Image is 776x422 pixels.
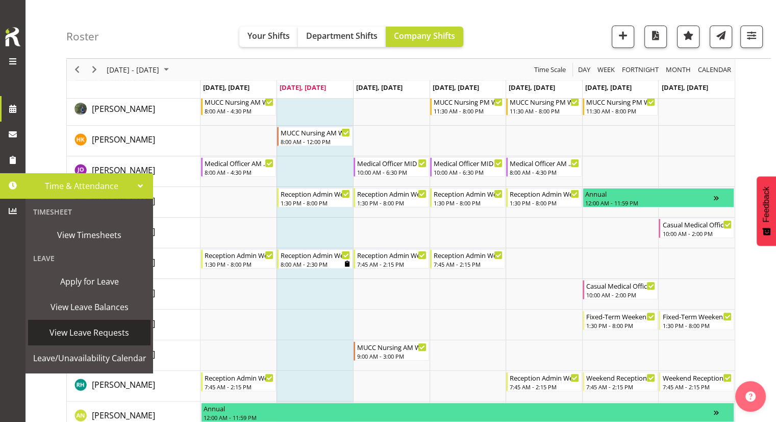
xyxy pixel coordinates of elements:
div: Medical Officer AM Weekday [510,158,579,168]
td: Hayley Keown resource [67,126,201,156]
button: September 08 - 14, 2025 [105,63,173,76]
button: Timeline Week [596,63,617,76]
span: [PERSON_NAME] [92,103,155,114]
div: Marisa Hoogenboom"s event - Casual Medical Officer Weekend Begin From Saturday, September 13, 202... [583,280,658,299]
span: [DATE], [DATE] [203,83,249,92]
div: MUCC Nursing PM Weekday [510,97,579,107]
button: Feedback - Show survey [757,176,776,246]
div: MUCC Nursing AM Weekday [281,127,350,137]
div: Megan Gander"s event - Fixed-Term Weekend Reception Begin From Sunday, September 14, 2025 at 1:30... [659,311,734,330]
span: [PERSON_NAME] [92,379,155,390]
span: [DATE], [DATE] [585,83,632,92]
div: 10:00 AM - 2:00 PM [586,291,656,299]
span: Fortnight [621,63,660,76]
div: Annual [585,189,714,199]
div: Jenny O'Donnell"s event - Medical Officer MID Weekday Begin From Wednesday, September 10, 2025 at... [354,157,429,177]
span: Your Shifts [247,30,290,41]
div: Rochelle Harris"s event - Weekend Reception Begin From Saturday, September 13, 2025 at 7:45:00 AM... [583,372,658,391]
div: MUCC Nursing PM Weekday [434,97,503,107]
div: MUCC Nursing PM Weekends [586,97,656,107]
div: Reception Admin Weekday AM [357,250,427,260]
div: Reception Admin Weekday PM [434,189,503,199]
div: Josephine Godinez"s event - Reception Admin Weekday PM Begin From Thursday, September 11, 2025 at... [430,188,506,207]
a: [PERSON_NAME] [92,133,155,146]
span: [DATE] - [DATE] [106,63,160,76]
button: Add a new shift [612,26,634,48]
span: Feedback [762,186,771,222]
span: View Leave Balances [33,299,145,315]
div: 7:45 AM - 2:15 PM [662,383,732,391]
div: Josephine Godinez"s event - Reception Admin Weekday PM Begin From Friday, September 12, 2025 at 1... [506,188,582,207]
a: Apply for Leave [28,269,151,294]
div: 11:30 AM - 8:00 PM [586,107,656,115]
span: calendar [697,63,732,76]
div: Rochelle Harris"s event - Reception Admin Weekday AM Begin From Monday, September 8, 2025 at 7:45... [201,372,277,391]
span: Day [577,63,591,76]
div: Gloria Varghese"s event - MUCC Nursing AM Weekday Begin From Monday, September 8, 2025 at 8:00:00... [201,96,277,115]
div: Luqman Mohd Jani"s event - Casual Medical Officer Weekend Begin From Sunday, September 14, 2025 a... [659,219,734,238]
button: Company Shifts [386,27,463,47]
span: [DATE], [DATE] [280,83,326,92]
button: Timeline Day [577,63,592,76]
div: Reception Admin Weekday PM [510,189,579,199]
div: Megan Gander"s event - Fixed-Term Weekend Reception Begin From Saturday, September 13, 2025 at 1:... [583,311,658,330]
img: Rosterit icon logo [3,26,23,48]
div: Jenny O'Donnell"s event - Medical Officer AM Weekday Begin From Monday, September 8, 2025 at 8:00... [201,157,277,177]
td: Jenny O'Donnell resource [67,156,201,187]
button: Next [88,63,102,76]
span: Leave/Unavailability Calendar [33,350,146,366]
div: Medical Officer AM Weekday [205,158,274,168]
a: View Leave Balances [28,294,151,320]
div: 1:30 PM - 8:00 PM [281,199,350,207]
div: Rachel Murphy"s event - MUCC Nursing AM Weekday Begin From Wednesday, September 10, 2025 at 9:00:... [354,341,429,361]
button: Month [696,63,733,76]
div: 10:00 AM - 6:30 PM [357,168,427,176]
div: 12:00 AM - 11:59 PM [585,199,714,207]
td: Gloria Varghese resource [67,95,201,126]
div: Alysia Newman-Woods"s event - Annual Begin From Monday, September 8, 2025 at 12:00:00 AM GMT+12:0... [201,403,734,422]
div: Reception Admin Weekday AM [205,372,274,383]
div: 1:30 PM - 8:00 PM [205,260,274,268]
div: Gloria Varghese"s event - MUCC Nursing PM Weekday Begin From Friday, September 12, 2025 at 11:30:... [506,96,582,115]
button: Download a PDF of the roster according to the set date range. [644,26,667,48]
span: [DATE], [DATE] [356,83,403,92]
a: View Leave Requests [28,320,151,345]
a: Leave/Unavailability Calendar [28,345,151,371]
span: [DATE], [DATE] [661,83,708,92]
div: 8:00 AM - 12:00 PM [281,137,350,146]
span: [DATE], [DATE] [433,83,479,92]
button: Previous [70,63,84,76]
div: Gloria Varghese"s event - MUCC Nursing PM Weekends Begin From Saturday, September 13, 2025 at 11:... [583,96,658,115]
div: 7:45 AM - 2:15 PM [586,383,656,391]
div: Hayley Keown"s event - MUCC Nursing AM Weekday Begin From Tuesday, September 9, 2025 at 8:00:00 A... [277,127,353,146]
div: Casual Medical Officer Weekend [662,219,732,229]
div: 8:00 AM - 4:30 PM [205,107,274,115]
div: 1:30 PM - 8:00 PM [586,321,656,330]
a: [PERSON_NAME] [92,409,155,421]
div: Margret Hall"s event - Reception Admin Weekday AM Begin From Thursday, September 11, 2025 at 7:45... [430,249,506,269]
a: [PERSON_NAME] [92,379,155,391]
div: Reception Admin Weekday PM [357,189,427,199]
button: Department Shifts [298,27,386,47]
a: [PERSON_NAME] [92,103,155,115]
div: 7:45 AM - 2:15 PM [357,260,427,268]
div: 8:00 AM - 4:30 PM [205,168,274,176]
div: 8:00 AM - 2:30 PM [281,260,350,268]
div: Josephine Godinez"s event - Reception Admin Weekday PM Begin From Wednesday, September 10, 2025 a... [354,188,429,207]
div: Gloria Varghese"s event - MUCC Nursing PM Weekday Begin From Thursday, September 11, 2025 at 11:3... [430,96,506,115]
div: Fixed-Term Weekend Reception [586,311,656,321]
a: [PERSON_NAME] [92,164,155,176]
div: 10:00 AM - 2:00 PM [662,229,732,238]
img: help-xxl-2.png [745,391,756,402]
div: Josephine Godinez"s event - Annual Begin From Saturday, September 13, 2025 at 12:00:00 AM GMT+12:... [583,188,734,207]
div: Weekend Reception [662,372,732,383]
div: Margret Hall"s event - Reception Admin Weekday PM Begin From Monday, September 8, 2025 at 1:30:00... [201,249,277,269]
div: Reception Admin Weekday AM [510,372,579,383]
div: Previous [68,59,86,80]
div: Weekend Reception [586,372,656,383]
td: Rochelle Harris resource [67,371,201,402]
a: Time & Attendance [26,173,153,199]
div: Josephine Godinez"s event - Reception Admin Weekday PM Begin From Tuesday, September 9, 2025 at 1... [277,188,353,207]
span: Time & Attendance [31,178,133,194]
